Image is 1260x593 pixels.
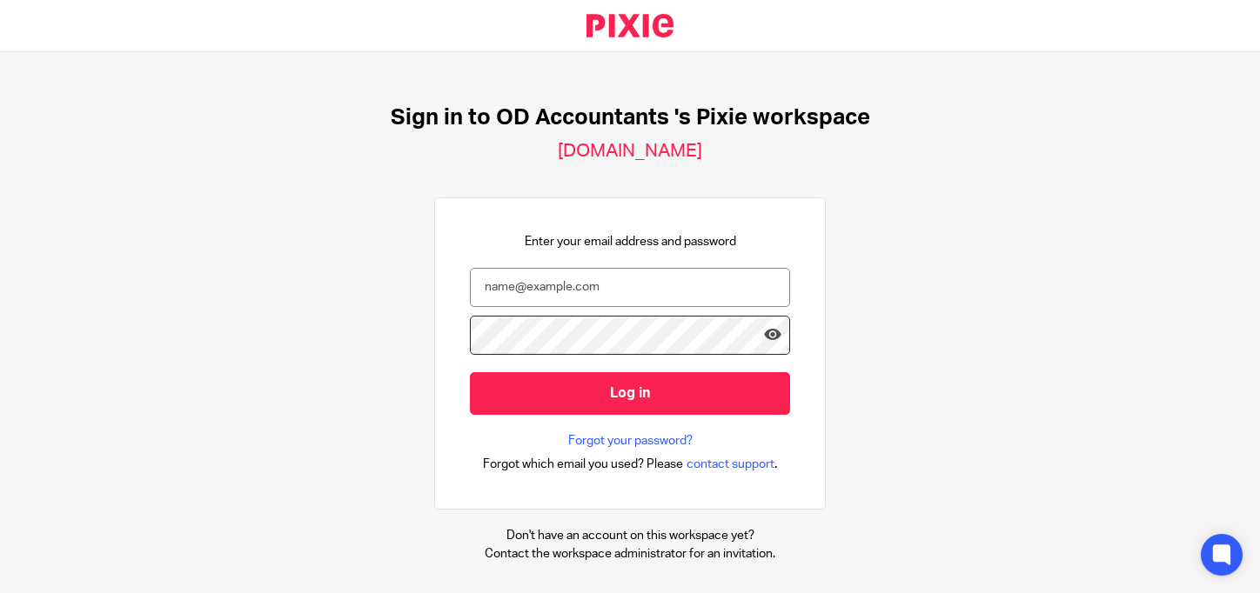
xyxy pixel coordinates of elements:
a: Forgot your password? [568,432,693,450]
h1: Sign in to OD Accountants 's Pixie workspace [391,104,870,131]
p: Contact the workspace administrator for an invitation. [485,545,775,563]
div: . [483,454,778,474]
p: Don't have an account on this workspace yet? [485,527,775,544]
span: contact support [687,456,774,473]
input: name@example.com [470,268,790,307]
p: Enter your email address and password [525,233,736,250]
input: Log in [470,372,790,415]
span: Forgot which email you used? Please [483,456,683,473]
h2: [DOMAIN_NAME] [558,140,702,163]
